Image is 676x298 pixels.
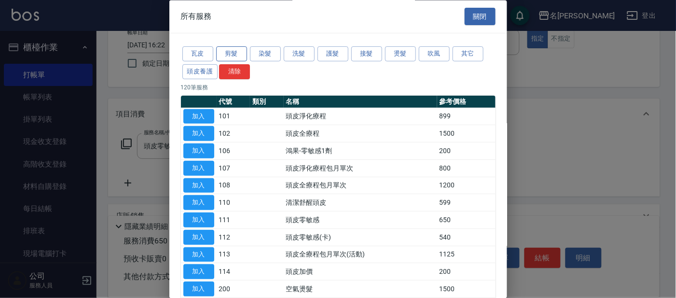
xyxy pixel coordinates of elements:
[284,160,437,177] td: 頭皮淨化療程包月單次
[284,108,437,126] td: 頭皮淨化療程
[437,177,496,195] td: 1200
[183,282,214,297] button: 加入
[437,160,496,177] td: 800
[453,47,483,62] button: 其它
[217,142,250,160] td: 106
[183,178,214,193] button: 加入
[250,47,281,62] button: 染髮
[183,196,214,211] button: 加入
[284,125,437,142] td: 頭皮全療程
[217,96,250,108] th: 代號
[182,47,213,62] button: 瓦皮
[217,229,250,246] td: 112
[183,230,214,245] button: 加入
[284,229,437,246] td: 頭皮零敏感(卡)
[217,212,250,229] td: 111
[465,8,496,26] button: 關閉
[219,64,250,79] button: 清除
[437,281,496,298] td: 1500
[183,109,214,124] button: 加入
[437,142,496,160] td: 200
[217,246,250,264] td: 113
[437,229,496,246] td: 540
[217,194,250,212] td: 110
[284,194,437,212] td: 清潔舒醒頭皮
[437,194,496,212] td: 599
[437,96,496,108] th: 參考價格
[217,125,250,142] td: 102
[183,161,214,176] button: 加入
[437,212,496,229] td: 650
[284,177,437,195] td: 頭皮全療程包月單次
[284,96,437,108] th: 名稱
[385,47,416,62] button: 燙髮
[284,246,437,264] td: 頭皮全療程包月單次(活動)
[284,142,437,160] td: 鴻果-零敏感1劑
[217,108,250,126] td: 101
[437,108,496,126] td: 899
[351,47,382,62] button: 接髮
[183,127,214,142] button: 加入
[217,263,250,281] td: 114
[317,47,348,62] button: 護髮
[217,177,250,195] td: 108
[183,247,214,262] button: 加入
[284,263,437,281] td: 頭皮加價
[284,47,315,62] button: 洗髮
[419,47,450,62] button: 吹風
[182,64,218,79] button: 頭皮養護
[216,47,247,62] button: 剪髮
[217,281,250,298] td: 200
[437,125,496,142] td: 1500
[250,96,284,108] th: 類別
[183,144,214,159] button: 加入
[437,263,496,281] td: 200
[181,83,496,92] p: 120 筆服務
[284,281,437,298] td: 空氣燙髮
[181,12,212,21] span: 所有服務
[217,160,250,177] td: 107
[284,212,437,229] td: 頭皮零敏感
[183,213,214,228] button: 加入
[437,246,496,264] td: 1125
[183,265,214,280] button: 加入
